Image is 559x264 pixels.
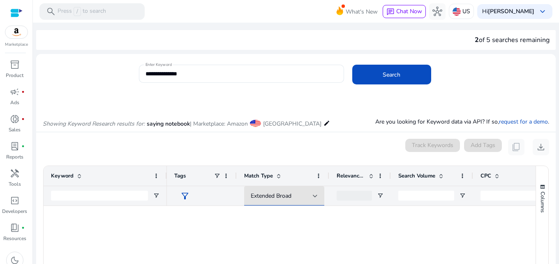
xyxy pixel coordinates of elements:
[429,3,446,20] button: hub
[263,120,321,128] span: [GEOGRAPHIC_DATA]
[244,172,273,180] span: Match Type
[10,87,20,97] span: campaign
[480,191,536,201] input: CPC Filter Input
[475,35,550,45] div: of 5 searches remaining
[147,120,190,128] span: saying notebook
[153,192,159,199] button: Open Filter Menu
[21,90,25,93] span: fiber_manual_record
[180,191,190,201] span: filter_alt
[174,172,186,180] span: Tags
[6,153,23,161] p: Reports
[352,65,431,84] button: Search
[396,7,422,15] span: Chat Now
[10,223,20,233] span: book_4
[3,235,26,242] p: Resources
[9,180,21,188] p: Tools
[346,5,378,19] span: What's New
[6,72,23,79] p: Product
[536,142,546,152] span: download
[538,7,547,16] span: keyboard_arrow_down
[21,117,25,121] span: fiber_manual_record
[539,192,546,213] span: Columns
[43,120,145,128] i: Showing Keyword Research results for:
[21,226,25,229] span: fiber_manual_record
[5,26,28,38] img: amazon.svg
[337,172,365,180] span: Relevance Score
[377,192,383,199] button: Open Filter Menu
[375,117,549,126] p: Are you looking for Keyword data via API? If so, .
[74,7,81,16] span: /
[432,7,442,16] span: hub
[488,7,534,15] b: [PERSON_NAME]
[10,168,20,178] span: handyman
[9,126,21,133] p: Sales
[398,172,435,180] span: Search Volume
[383,70,400,79] span: Search
[10,141,20,151] span: lab_profile
[323,118,330,128] mat-icon: edit
[10,60,20,70] span: inventory_2
[10,196,20,206] span: code_blocks
[533,139,549,155] button: download
[459,192,466,199] button: Open Filter Menu
[499,118,548,126] a: request for a demo
[21,145,25,148] span: fiber_manual_record
[10,99,19,106] p: Ads
[251,192,291,200] span: Extended Broad
[480,172,491,180] span: CPC
[5,42,28,48] p: Marketplace
[482,9,534,14] p: Hi
[190,120,248,128] span: | Marketplace: Amazon
[146,62,172,68] mat-label: Enter Keyword
[453,7,461,16] img: us.svg
[51,191,148,201] input: Keyword Filter Input
[10,114,20,124] span: donut_small
[58,7,106,16] p: Press to search
[383,5,426,18] button: chatChat Now
[398,191,454,201] input: Search Volume Filter Input
[475,35,479,44] span: 2
[46,7,56,16] span: search
[386,8,395,16] span: chat
[2,208,27,215] p: Developers
[51,172,74,180] span: Keyword
[462,4,470,19] p: US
